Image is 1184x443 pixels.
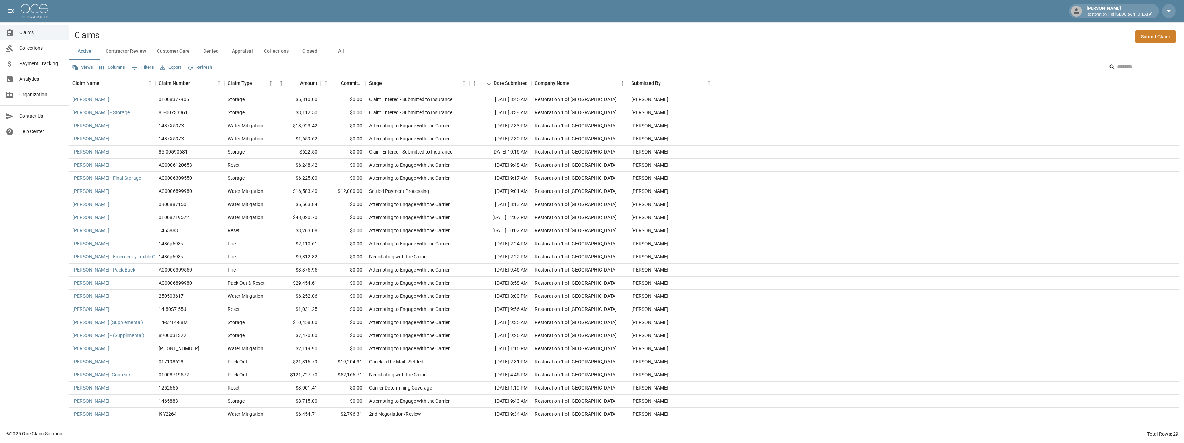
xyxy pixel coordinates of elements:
[228,96,245,103] div: Storage
[276,303,321,316] div: $1,031.25
[631,96,668,103] div: Amanda Murry
[631,279,668,286] div: Amanda Murry
[369,240,450,247] div: Attempting to Engage with the Carrier
[321,355,366,368] div: $19,204.31
[469,211,531,224] div: [DATE] 12:02 PM
[276,277,321,290] div: $29,454.61
[535,201,617,208] div: Restoration 1 of Evansville
[631,371,668,378] div: Amanda Murry
[469,303,531,316] div: [DATE] 9:56 AM
[100,43,151,60] button: Contractor Review
[469,224,531,237] div: [DATE] 10:02 AM
[276,250,321,264] div: $9,812.82
[159,188,192,195] div: A00006899980
[228,135,263,142] div: Water Mitigation
[631,397,668,404] div: Amanda Murry
[159,424,192,431] div: A00006715010
[98,62,127,73] button: Select columns
[631,293,668,299] div: Amanda Murry
[321,290,366,303] div: $0.00
[321,303,366,316] div: $0.00
[228,306,240,313] div: Reset
[618,78,628,88] button: Menu
[631,227,668,234] div: Amanda Murry
[159,384,178,391] div: 1252666
[69,43,1184,60] div: dynamic tabs
[300,73,317,93] div: Amount
[6,430,62,437] div: © 2025 One Claim Solution
[21,4,48,18] img: ocs-logo-white-transparent.png
[321,277,366,290] div: $0.00
[276,159,321,172] div: $6,248.42
[276,119,321,132] div: $18,923.42
[661,78,670,88] button: Sort
[159,266,192,273] div: A00006309550
[1135,30,1176,43] a: Submit Claim
[159,397,178,404] div: 1465883
[228,293,263,299] div: Water Mitigation
[369,358,423,365] div: Check in the Mail - Settled
[631,358,668,365] div: Amanda Murry
[19,60,63,67] span: Payment Tracking
[276,237,321,250] div: $2,110.61
[321,316,366,329] div: $0.00
[159,109,188,116] div: 85-00733961
[228,214,263,221] div: Water Mitigation
[631,214,668,221] div: Amanda Murry
[535,293,617,299] div: Restoration 1 of Evansville
[369,161,450,168] div: Attempting to Engage with the Carrier
[159,175,192,181] div: A00006309550
[631,188,668,195] div: Amanda Murry
[369,332,450,339] div: Attempting to Engage with the Carrier
[382,78,392,88] button: Sort
[369,411,421,417] div: 2nd Negotiation/Review
[321,93,366,106] div: $0.00
[1087,12,1152,18] p: Restoration 1 of [GEOGRAPHIC_DATA]
[19,76,63,83] span: Analytics
[159,279,192,286] div: A00006899980
[535,135,617,142] div: Restoration 1 of Evansville
[72,135,109,142] a: [PERSON_NAME]
[321,382,366,395] div: $0.00
[535,411,617,417] div: Restoration 1 of Evansville
[631,148,668,155] div: Amanda Murry
[72,109,130,116] a: [PERSON_NAME] - Storage
[72,73,99,93] div: Claim Name
[159,73,190,93] div: Claim Number
[369,122,450,129] div: Attempting to Engage with the Carrier
[469,408,531,421] div: [DATE] 9:34 AM
[72,371,131,378] a: [PERSON_NAME]- Contents
[369,214,450,221] div: Attempting to Engage with the Carrier
[159,161,192,168] div: A00006120653
[72,293,109,299] a: [PERSON_NAME]
[321,368,366,382] div: $52,166.71
[535,148,617,155] div: Restoration 1 of Evansville
[159,227,178,234] div: 1465883
[276,224,321,237] div: $3,263.08
[228,332,245,339] div: Storage
[155,73,224,93] div: Claim Number
[276,395,321,408] div: $8,715.00
[228,122,263,129] div: Water Mitigation
[276,355,321,368] div: $21,316.79
[535,161,617,168] div: Restoration 1 of Evansville
[159,201,186,208] div: 0800887150
[276,382,321,395] div: $3,001.41
[276,93,321,106] div: $5,810.00
[494,73,528,93] div: Date Submitted
[276,198,321,211] div: $5,563.84
[321,408,366,421] div: $2,796.31
[159,332,186,339] div: 8200031322
[4,4,18,18] button: open drawer
[276,185,321,198] div: $16,583.40
[535,96,617,103] div: Restoration 1 of Evansville
[72,201,109,208] a: [PERSON_NAME]
[535,384,617,391] div: Restoration 1 of Evansville
[195,43,226,60] button: Denied
[72,411,109,417] a: [PERSON_NAME]
[321,237,366,250] div: $0.00
[369,188,429,195] div: Settled Payment Processing
[159,358,184,365] div: 017198628
[294,43,325,60] button: Closed
[369,424,423,431] div: Check in the Mail - Settled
